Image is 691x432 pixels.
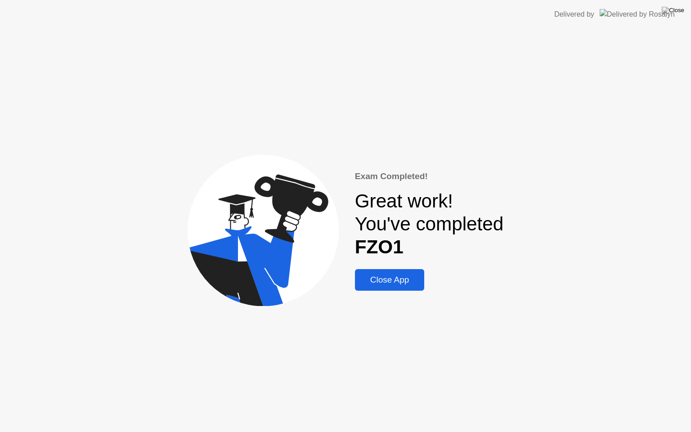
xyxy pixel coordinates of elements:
b: FZO1 [355,236,404,257]
img: Delivered by Rosalyn [600,9,675,19]
div: Delivered by [554,9,594,20]
div: Exam Completed! [355,170,504,183]
img: Close [662,7,684,14]
div: Close App [358,275,422,285]
div: Great work! You've completed [355,190,504,258]
button: Close App [355,269,425,291]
